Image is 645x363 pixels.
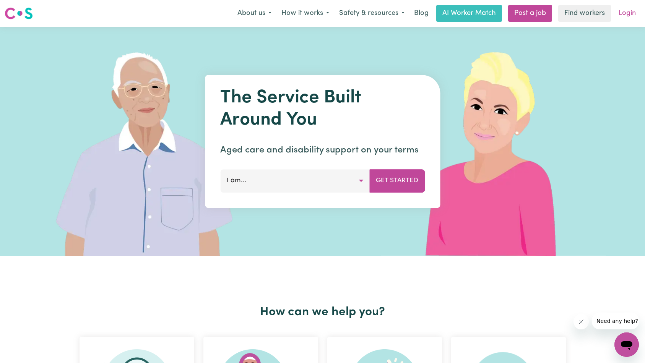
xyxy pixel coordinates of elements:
a: Blog [409,5,433,22]
a: Login [614,5,640,22]
a: Find workers [558,5,611,22]
a: Post a job [508,5,552,22]
a: AI Worker Match [436,5,502,22]
h2: How can we help you? [75,305,570,319]
button: Safety & resources [334,5,409,21]
iframe: Button to launch messaging window [614,332,639,357]
iframe: Message from company [592,313,639,329]
button: About us [232,5,276,21]
img: Careseekers logo [5,6,33,20]
button: I am... [220,169,370,192]
p: Aged care and disability support on your terms [220,143,425,157]
button: How it works [276,5,334,21]
iframe: Close message [574,314,589,329]
button: Get Started [369,169,425,192]
a: Careseekers logo [5,5,33,22]
h1: The Service Built Around You [220,87,425,131]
